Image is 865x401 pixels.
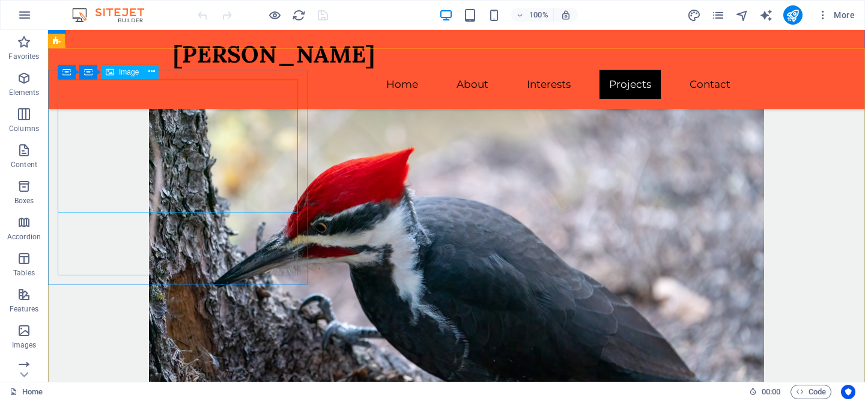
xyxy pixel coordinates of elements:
h6: Session time [749,385,781,399]
i: Reload page [292,8,306,22]
iframe: To enrich screen reader interactions, please activate Accessibility in Grammarly extension settings [48,30,865,382]
p: Elements [9,88,40,97]
img: Editor Logo [69,8,159,22]
span: More [817,9,855,21]
p: Boxes [14,196,34,206]
span: Image [119,69,139,76]
button: Code [791,385,831,399]
button: Usercentrics [841,385,855,399]
button: More [812,5,860,25]
p: Images [12,340,37,350]
h6: 100% [529,8,548,22]
p: Accordion [7,232,41,242]
p: Favorites [8,52,39,61]
span: : [770,387,772,396]
span: Code [796,385,826,399]
p: Tables [13,268,35,278]
button: design [687,8,702,22]
button: navigator [735,8,750,22]
i: Navigator [735,8,749,22]
i: AI Writer [759,8,773,22]
i: On resize automatically adjust zoom level to fit chosen device. [560,10,571,20]
i: Publish [786,8,800,22]
p: Content [11,160,37,170]
button: publish [783,5,803,25]
button: text_generator [759,8,774,22]
button: 100% [511,8,554,22]
p: Columns [9,124,39,133]
i: Design (Ctrl+Alt+Y) [687,8,701,22]
button: pages [711,8,726,22]
i: Pages (Ctrl+Alt+S) [711,8,725,22]
p: Features [10,304,38,314]
a: Click to cancel selection. Double-click to open Pages [10,385,43,399]
span: 00 00 [762,385,780,399]
button: reload [291,8,306,22]
button: Click here to leave preview mode and continue editing [267,8,282,22]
